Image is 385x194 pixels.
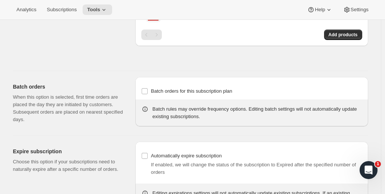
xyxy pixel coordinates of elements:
p: Choose this option if your subscriptions need to naturally expire after a specific number of orders. [13,158,123,173]
button: Subscriptions [42,4,81,15]
span: Batch orders for this subscription plan [151,88,232,94]
span: Help [315,7,325,13]
button: Analytics [12,4,41,15]
span: If enabled, we will change the status of the subscription to Expired after the specified number o... [151,162,356,175]
button: Settings [339,4,373,15]
div: Batch rules may override frequency options. Editing batch settings will not automatically update ... [153,105,362,120]
h2: Expire subscription [13,148,123,155]
nav: Pagination [141,30,162,40]
button: Help [303,4,337,15]
span: Analytics [16,7,36,13]
span: Add products [329,32,358,38]
button: Add products [324,30,362,40]
span: Automatically expire subscription [151,153,222,158]
span: Subscriptions [47,7,77,13]
span: Settings [351,7,369,13]
h2: Batch orders [13,83,123,90]
iframe: Intercom live chat [360,161,378,179]
span: Tools [87,7,100,13]
span: 1 [375,161,381,167]
button: Tools [83,4,112,15]
p: When this option is selected, first time orders are placed the day they are initiated by customer... [13,93,123,123]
